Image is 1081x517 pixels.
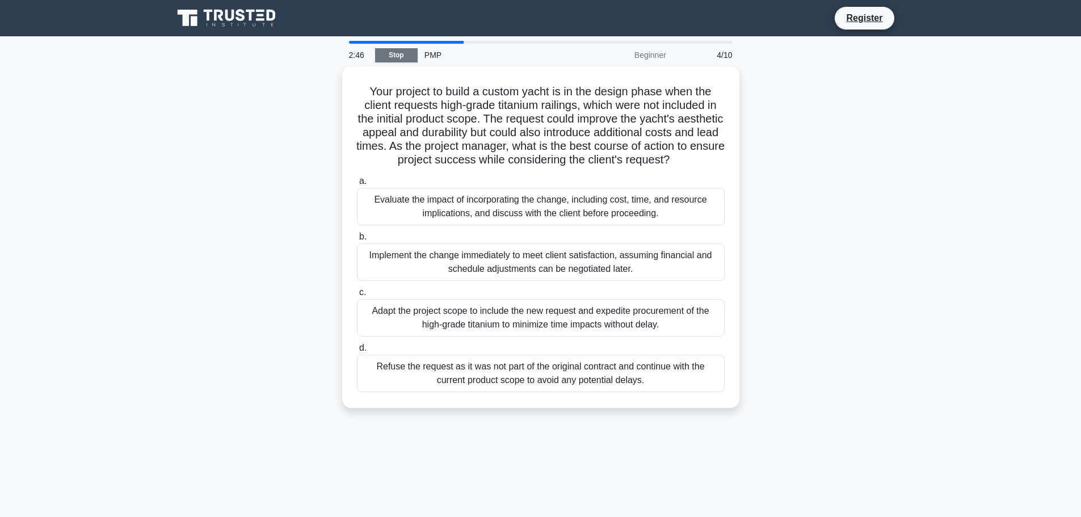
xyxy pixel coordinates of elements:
span: a. [359,176,367,186]
a: Register [839,11,889,25]
div: Adapt the project scope to include the new request and expedite procurement of the high-grade tit... [357,299,725,337]
div: Refuse the request as it was not part of the original contract and continue with the current prod... [357,355,725,392]
div: 4/10 [673,44,739,66]
div: 2:46 [342,44,375,66]
span: d. [359,343,367,352]
a: Stop [375,48,418,62]
div: Evaluate the impact of incorporating the change, including cost, time, and resource implications,... [357,188,725,225]
h5: Your project to build a custom yacht is in the design phase when the client requests high-grade t... [356,85,726,167]
div: PMP [418,44,574,66]
div: Implement the change immediately to meet client satisfaction, assuming financial and schedule adj... [357,243,725,281]
span: b. [359,232,367,241]
span: c. [359,287,366,297]
div: Beginner [574,44,673,66]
